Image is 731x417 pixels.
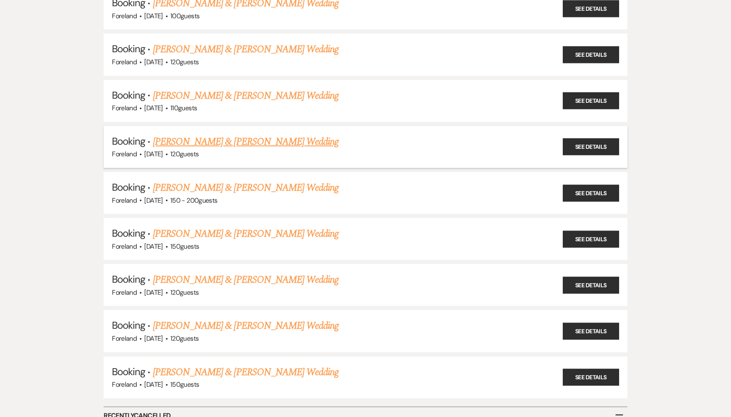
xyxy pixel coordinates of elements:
span: Booking [112,227,145,240]
span: 120 guests [170,58,198,66]
span: Booking [112,89,145,102]
span: [DATE] [144,242,162,251]
a: See Details [563,369,619,386]
span: 120 guests [170,150,198,158]
span: 100 guests [170,12,199,20]
span: Foreland [112,196,137,205]
a: [PERSON_NAME] & [PERSON_NAME] Wedding [153,226,339,241]
a: [PERSON_NAME] & [PERSON_NAME] Wedding [153,318,339,333]
span: Foreland [112,334,137,343]
a: See Details [563,46,619,63]
a: [PERSON_NAME] & [PERSON_NAME] Wedding [153,272,339,287]
span: Booking [112,319,145,332]
span: [DATE] [144,104,162,112]
span: [DATE] [144,150,162,158]
span: Booking [112,135,145,148]
span: Foreland [112,104,137,112]
span: [DATE] [144,12,162,20]
a: [PERSON_NAME] & [PERSON_NAME] Wedding [153,134,339,149]
span: [DATE] [144,58,162,66]
a: See Details [563,184,619,201]
span: [DATE] [144,288,162,297]
a: See Details [563,92,619,109]
span: Foreland [112,288,137,297]
a: See Details [563,230,619,247]
span: 120 guests [170,288,198,297]
span: Foreland [112,242,137,251]
a: [PERSON_NAME] & [PERSON_NAME] Wedding [153,365,339,380]
span: Booking [112,273,145,286]
span: Foreland [112,380,137,389]
span: 110 guests [170,104,197,112]
a: [PERSON_NAME] & [PERSON_NAME] Wedding [153,42,339,57]
a: See Details [563,138,619,155]
a: See Details [563,276,619,293]
span: 150 guests [170,242,199,251]
a: [PERSON_NAME] & [PERSON_NAME] Wedding [153,88,339,103]
span: Foreland [112,12,137,20]
span: 150 guests [170,380,199,389]
span: 120 guests [170,334,198,343]
span: Booking [112,181,145,194]
span: [DATE] [144,196,162,205]
span: Foreland [112,58,137,66]
span: Foreland [112,150,137,158]
span: [DATE] [144,380,162,389]
span: Booking [112,42,145,55]
span: [DATE] [144,334,162,343]
span: 150 - 200 guests [170,196,217,205]
a: [PERSON_NAME] & [PERSON_NAME] Wedding [153,180,339,195]
span: Booking [112,365,145,378]
a: See Details [563,323,619,340]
